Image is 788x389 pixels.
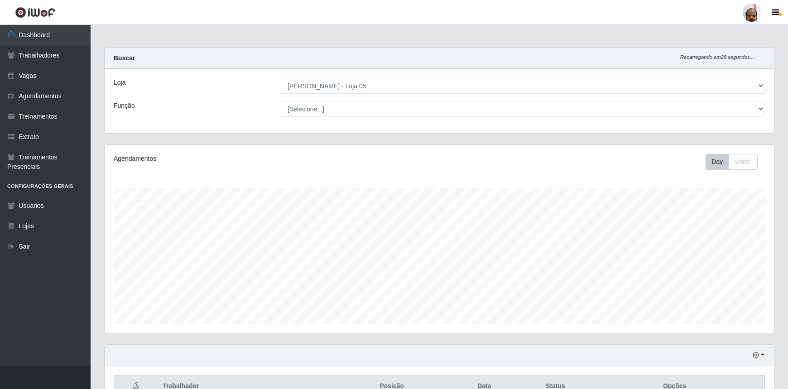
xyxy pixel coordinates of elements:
label: Função [114,101,135,110]
div: Agendamentos [114,154,377,163]
div: Toolbar with button groups [706,154,765,170]
strong: Buscar [114,54,135,62]
i: Recarregando em 29 segundos... [680,54,754,60]
img: CoreUI Logo [15,7,55,18]
button: Month [728,154,758,170]
div: First group [706,154,758,170]
label: Loja [114,78,125,87]
button: Day [706,154,729,170]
